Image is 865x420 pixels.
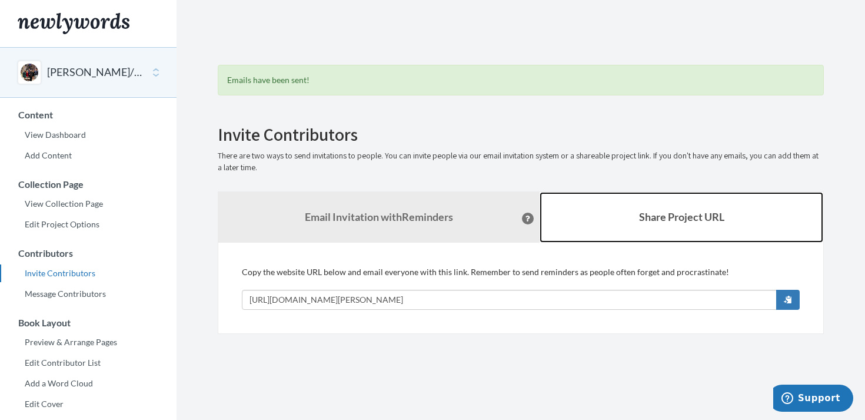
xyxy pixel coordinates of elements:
[1,318,177,328] h3: Book Layout
[305,210,453,223] strong: Email Invitation with Reminders
[218,125,824,144] h2: Invite Contributors
[639,210,724,223] b: Share Project URL
[18,13,129,34] img: Newlywords logo
[1,248,177,259] h3: Contributors
[242,266,800,310] div: Copy the website URL below and email everyone with this link. Remember to send reminders as peopl...
[47,65,142,80] button: [PERSON_NAME]/Happy Birthday/Lifetime Memories
[773,385,853,414] iframe: Opens a widget where you can chat to one of our agents
[1,179,177,190] h3: Collection Page
[1,110,177,120] h3: Content
[218,150,824,174] p: There are two ways to send invitations to people. You can invite people via our email invitation ...
[218,65,824,95] div: Emails have been sent!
